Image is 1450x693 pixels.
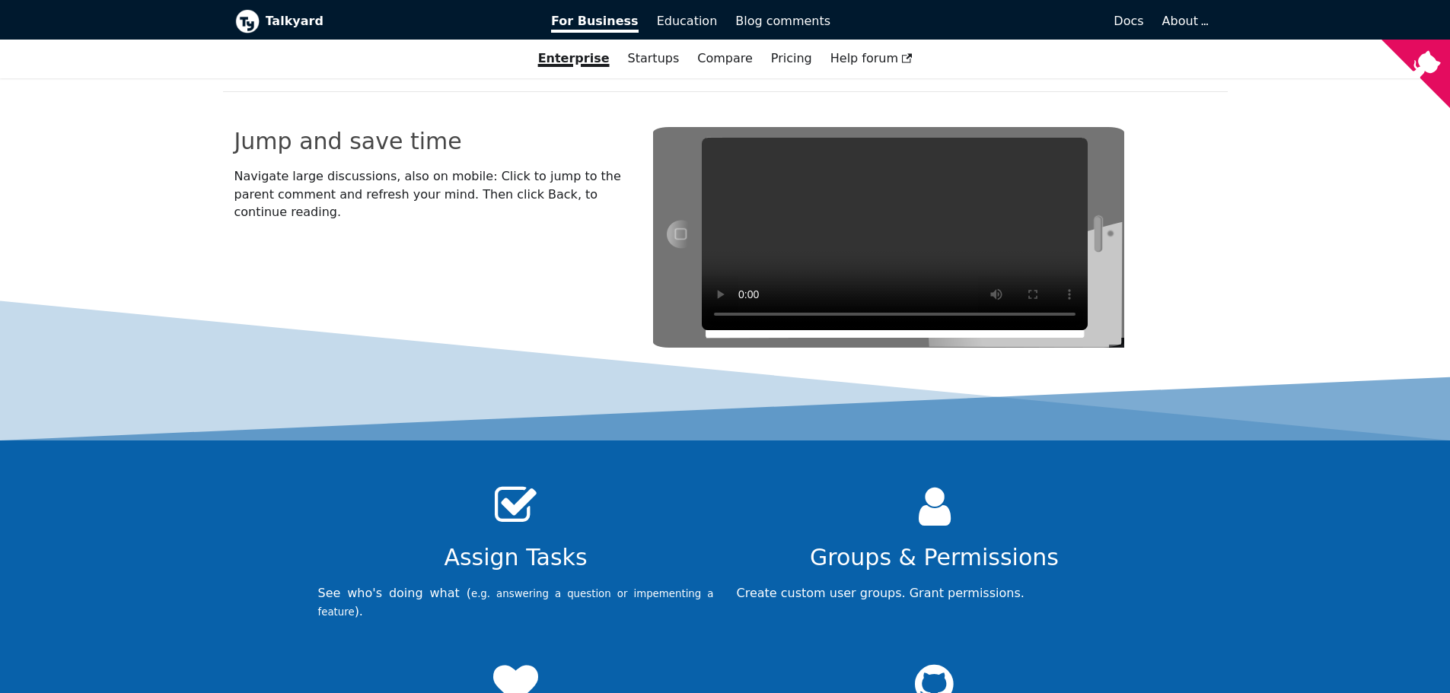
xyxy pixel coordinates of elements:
img: Talkyard logo [235,9,260,33]
span: For Business [551,14,639,33]
a: Compare [697,51,753,65]
a: For Business [542,8,648,34]
span: Help forum [830,51,913,65]
a: Talkyard logoTalkyard [235,9,531,33]
b: Talkyard [266,11,531,31]
h2: Assign Tasks [318,543,714,572]
a: Help forum [821,46,922,72]
a: Education [648,8,727,34]
span: Blog comments [735,14,830,28]
p: Create custom user groups. Grant permissions. [737,584,1133,602]
h2: Jump and save time [234,127,630,156]
a: Blog comments [726,8,840,34]
h2: Groups & Permissions [737,543,1133,572]
span: Docs [1114,14,1143,28]
a: Startups [619,46,689,72]
a: Pricing [762,46,821,72]
a: Enterprise [529,46,619,72]
small: e.g. answering a question or impementing a feature [318,588,714,618]
span: Education [657,14,718,28]
p: See who's doing what ( ). [318,584,714,621]
p: Navigate large discussions, also on mobile: Click to jump to the parent comment and refresh your ... [234,167,630,221]
a: About [1162,14,1206,28]
a: Docs [840,8,1153,34]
